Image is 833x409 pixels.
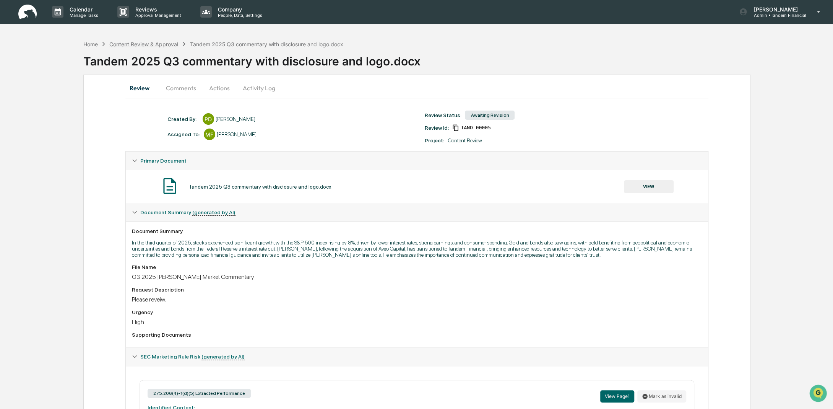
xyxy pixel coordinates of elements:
span: Pylon [76,130,93,135]
div: Tandem 2025 Q3 commentary with disclosure and logo.docx [189,184,331,190]
span: Primary Document [140,158,187,164]
div: Tandem 2025 Q3 commentary with disclosure and logo.docx [190,41,343,47]
p: How can we help? [8,16,139,28]
div: Project: [424,137,444,143]
div: Assigned To: [167,131,200,137]
button: Activity Log [237,79,281,97]
span: Preclearance [15,96,49,104]
span: Document Summary [140,209,235,215]
button: Comments [160,79,202,97]
div: Request Description [132,287,702,293]
div: We're available if you need us! [26,66,97,72]
div: 🖐️ [8,97,14,103]
button: VIEW [624,180,674,193]
div: Document Summary [132,228,702,234]
div: 275.206(4)-1(d)(5) Extracted Performance [148,389,251,398]
div: 🗄️ [55,97,62,103]
button: Review [125,79,160,97]
div: Primary Document [126,170,708,203]
button: Actions [202,79,237,97]
div: Supporting Documents [132,332,702,338]
div: Primary Document [126,152,708,170]
div: Urgency [132,309,702,315]
div: Home [83,41,98,47]
div: Tandem 2025 Q3 commentary with disclosure and logo.docx [83,48,833,68]
u: (generated by AI) [201,354,245,360]
img: Document Icon [160,176,179,196]
div: secondary tabs example [125,79,708,97]
p: Manage Tasks [63,13,102,18]
div: Created By: ‎ ‎ [167,116,199,122]
div: [PERSON_NAME] [217,131,257,137]
u: (generated by AI) [192,209,235,216]
a: 🗄️Attestations [52,93,98,107]
div: MF [204,129,215,140]
p: [PERSON_NAME] [747,6,806,13]
div: 🔎 [8,112,14,118]
p: Reviews [129,6,185,13]
div: Document Summary (generated by AI) [126,222,708,347]
span: Data Lookup [15,111,48,119]
div: Content Review & Approval [109,41,178,47]
p: Calendar [63,6,102,13]
div: SEC Marketing Rule Risk (generated by AI) [126,347,708,366]
p: In the third quarter of 2025, stocks experienced significant growth, with the S&P 500 index risin... [132,240,702,258]
div: Review Status: [424,112,461,118]
div: Document Summary (generated by AI) [126,203,708,222]
div: [PERSON_NAME] [216,116,255,122]
div: Start new chat [26,59,125,66]
button: Start new chat [130,61,139,70]
div: Q3 2025 [PERSON_NAME] Market Commentary [132,273,702,280]
div: Awaiting Revision [465,111,515,120]
span: SEC Marketing Rule Risk [140,354,245,360]
a: 🖐️Preclearance [5,93,52,107]
div: Review Id: [424,125,448,131]
span: Attestations [63,96,95,104]
p: People, Data, Settings [212,13,266,18]
div: PD [203,113,214,125]
span: 229d28bd-7205-46c7-9a9a-efb20ee3c99b [461,125,490,131]
div: High [132,318,702,326]
iframe: Open customer support [809,384,829,404]
button: Mark as invalid [637,390,686,402]
div: Content Review [448,137,482,143]
p: Approval Management [129,13,185,18]
p: Admin • Tandem Financial [747,13,806,18]
div: File Name [132,264,702,270]
img: 1746055101610-c473b297-6a78-478c-a979-82029cc54cd1 [8,59,21,72]
a: Powered byPylon [54,129,93,135]
a: 🔎Data Lookup [5,108,51,122]
button: View Page1 [600,390,634,402]
p: Company [212,6,266,13]
div: Please reveiw. [132,296,702,303]
img: logo [18,5,37,20]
